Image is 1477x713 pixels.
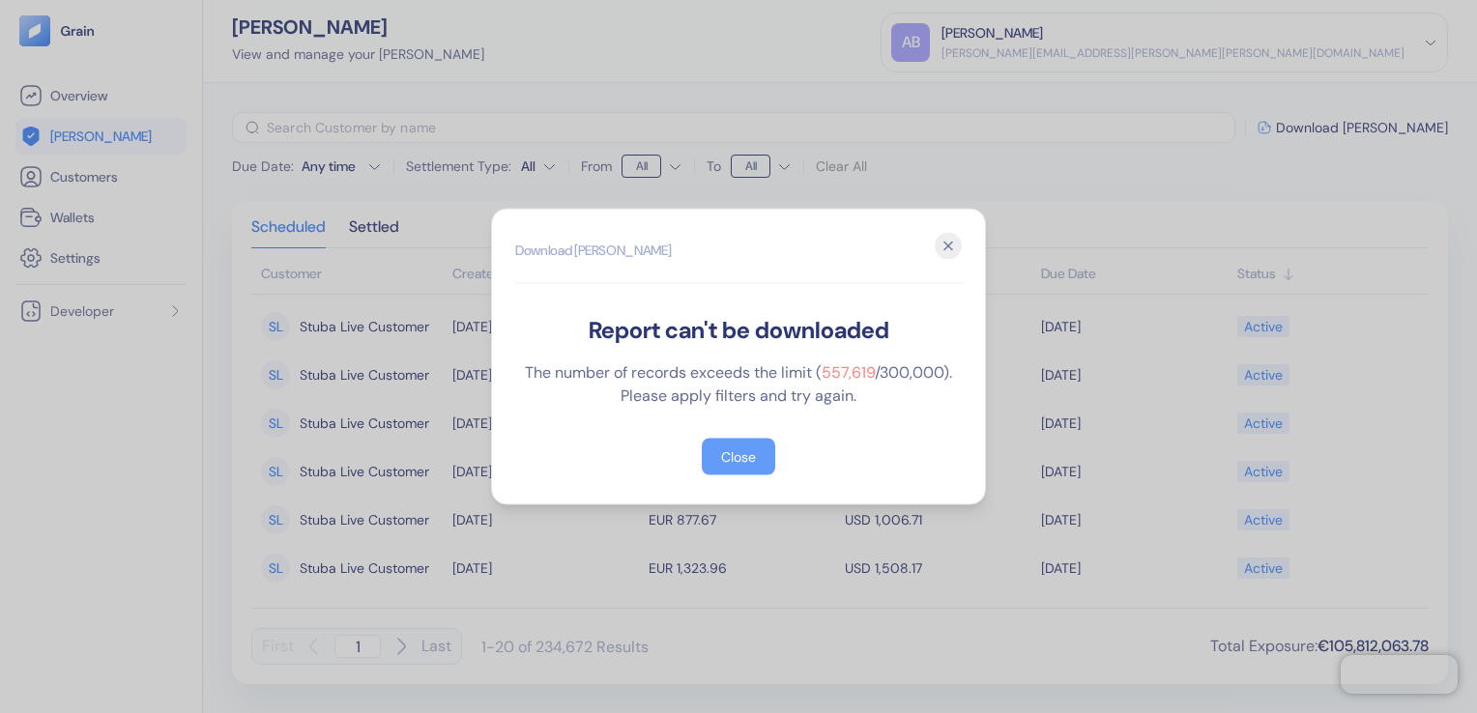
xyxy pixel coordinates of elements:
[822,362,875,383] span: 557,619
[721,450,756,464] div: Close
[515,361,962,408] div: The number of records exceeds the limit ( / 300,000 ). Please apply filters and try again.
[702,439,775,475] button: Close
[515,315,962,346] div: Report can't be downloaded
[515,233,962,284] h2: Download [PERSON_NAME]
